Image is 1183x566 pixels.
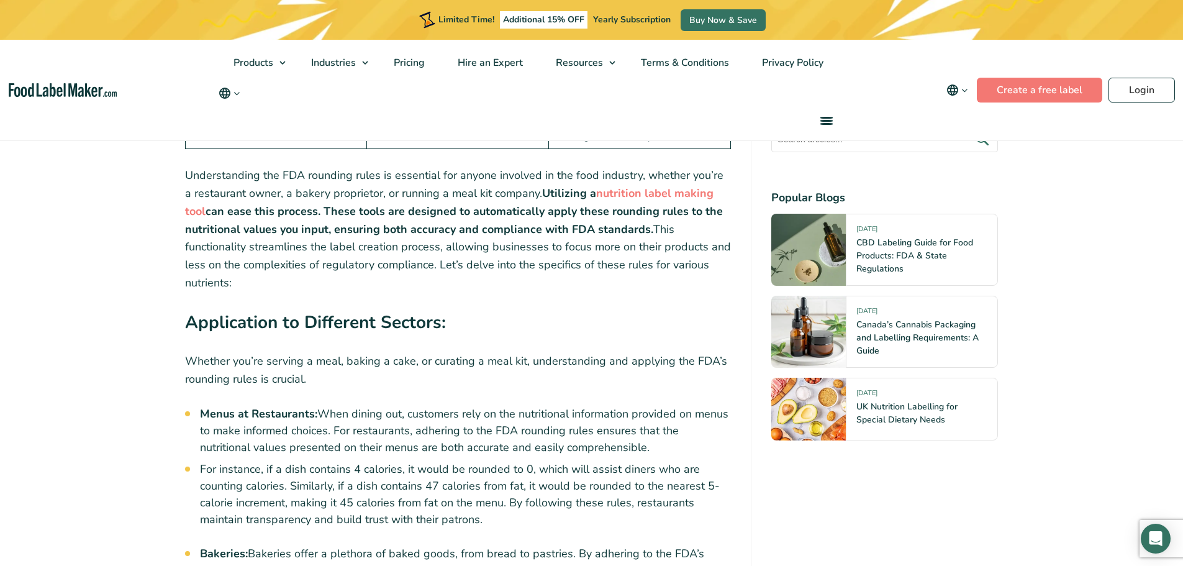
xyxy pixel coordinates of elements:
a: Create a free label [977,78,1102,103]
a: Canada’s Cannabis Packaging and Labelling Requirements: A Guide [856,319,979,357]
strong: Menus at Restaurants: [200,406,317,421]
span: Additional 15% OFF [500,11,587,29]
a: Products [217,40,292,86]
h4: Popular Blogs [771,189,998,206]
span: [DATE] [856,224,877,239]
a: Login [1108,78,1175,103]
span: Pricing [390,56,426,70]
a: CBD Labeling Guide for Food Products: FDA & State Regulations [856,237,973,275]
span: Yearly Subscription [593,14,671,25]
div: Open Intercom Messenger [1141,524,1171,554]
a: Buy Now & Save [681,9,766,31]
a: Hire an Expert [442,40,537,86]
span: Terms & Conditions [637,56,730,70]
strong: Application to Different Sectors: [185,311,446,334]
a: Terms & Conditions [625,40,743,86]
a: Industries [295,40,374,86]
span: [DATE] [856,306,877,321]
a: Privacy Policy [746,40,837,86]
span: Products [230,56,274,70]
span: Limited Time! [438,14,494,25]
a: menu [805,101,845,140]
p: Whether you’re serving a meal, baking a cake, or curating a meal kit, understanding and applying ... [185,352,732,388]
li: For instance, if a dish contains 4 calories, it would be rounded to 0, which will assist diners w... [200,461,732,528]
span: Industries [307,56,357,70]
li: When dining out, customers rely on the nutritional information provided on menus to make informed... [200,406,732,456]
a: UK Nutrition Labelling for Special Dietary Needs [856,401,958,426]
p: Understanding the FDA rounding rules is essential for anyone involved in the food industry, wheth... [185,167,732,292]
a: Pricing [378,40,438,86]
span: Resources [552,56,604,70]
strong: Bakeries: [200,546,248,561]
span: Hire an Expert [454,56,524,70]
a: Resources [540,40,622,86]
strong: can ease this process. These tools are designed to automatically apply these rounding rules to th... [185,204,723,237]
span: [DATE] [856,388,877,403]
a: nutrition label making tool [185,186,714,219]
span: Privacy Policy [758,56,825,70]
strong: Utilizing a [542,186,596,201]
